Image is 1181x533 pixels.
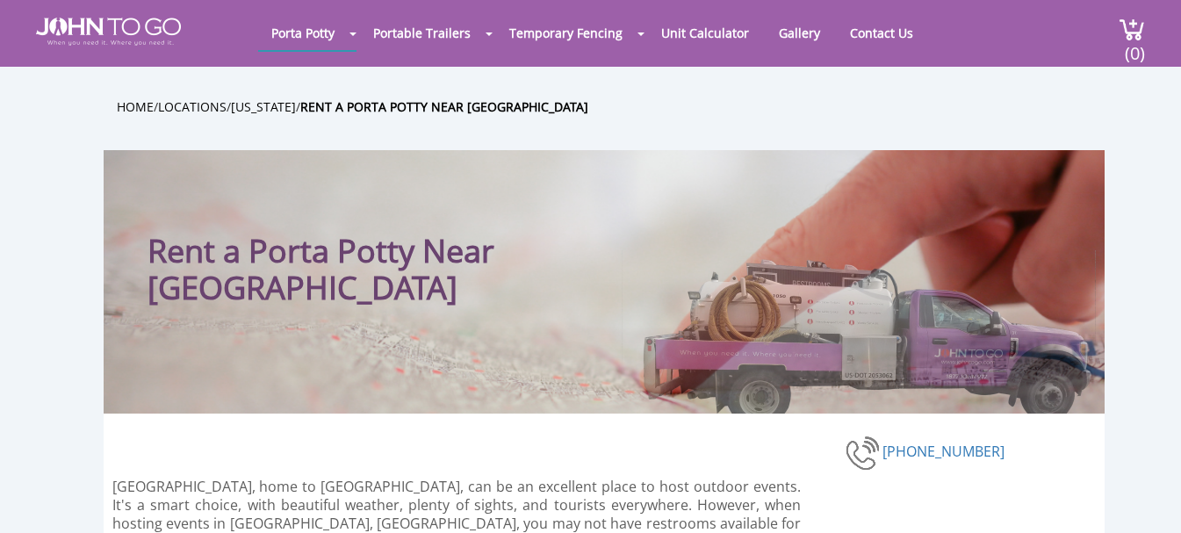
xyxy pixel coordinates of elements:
a: Temporary Fencing [496,16,636,50]
h1: Rent a Porta Potty Near [GEOGRAPHIC_DATA] [148,185,714,306]
a: Rent a Porta Potty Near [GEOGRAPHIC_DATA] [300,98,588,115]
a: Gallery [766,16,833,50]
a: Locations [158,98,227,115]
a: Portable Trailers [360,16,484,50]
img: phone-number [846,434,882,472]
a: [US_STATE] [231,98,296,115]
img: Truck [622,250,1096,414]
ul: / / / [117,97,1118,117]
span: (0) [1124,27,1145,65]
a: [PHONE_NUMBER] [882,442,1005,461]
a: Contact Us [837,16,926,50]
img: JOHN to go [36,18,181,46]
img: cart a [1119,18,1145,41]
a: Unit Calculator [648,16,762,50]
a: Home [117,98,154,115]
a: Porta Potty [258,16,348,50]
